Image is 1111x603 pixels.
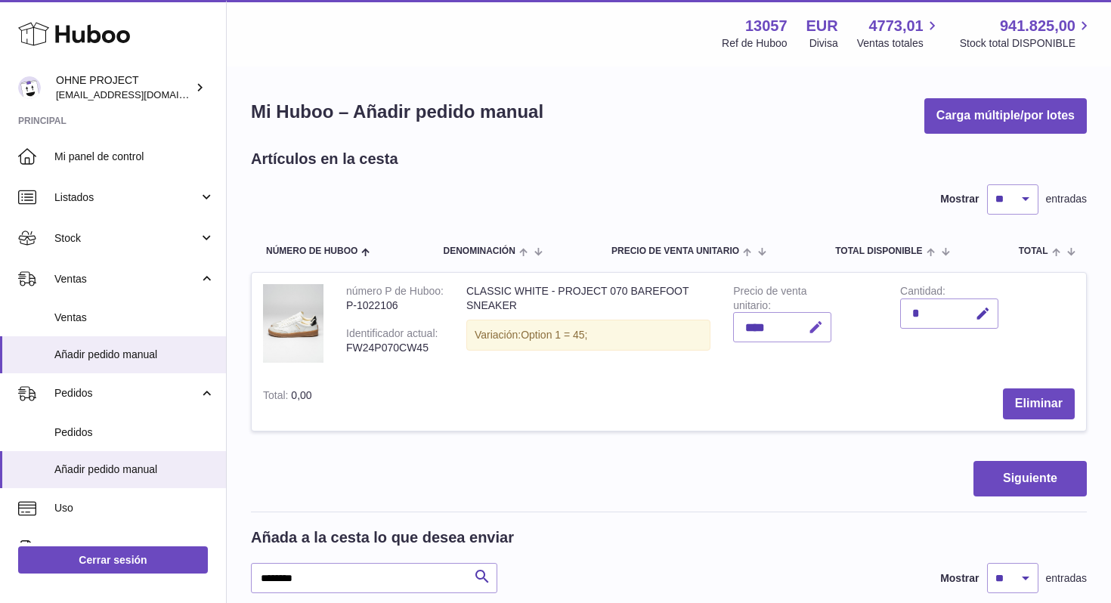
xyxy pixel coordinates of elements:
[857,36,941,51] span: Ventas totales
[251,100,543,124] h1: Mi Huboo – Añadir pedido manual
[1003,388,1075,419] button: Eliminar
[54,190,199,205] span: Listados
[54,311,215,325] span: Ventas
[924,98,1087,134] button: Carga múltiple/por lotes
[960,16,1093,51] a: 941.825,00 Stock total DISPONIBLE
[346,327,438,343] div: Identificador actual
[455,273,722,378] td: CLASSIC WHITE - PROJECT 070 BAREFOOT SNEAKER
[868,16,923,36] span: 4773,01
[54,231,199,246] span: Stock
[900,285,945,301] label: Cantidad
[973,461,1087,496] button: Siguiente
[291,389,311,401] span: 0,00
[857,16,941,51] a: 4773,01 Ventas totales
[940,571,979,586] label: Mostrar
[722,36,787,51] div: Ref de Huboo
[809,36,838,51] div: Divisa
[54,150,215,164] span: Mi panel de control
[1019,246,1048,256] span: Total
[806,16,838,36] strong: EUR
[263,389,291,405] label: Total
[54,425,215,440] span: Pedidos
[54,462,215,477] span: Añadir pedido manual
[733,285,806,315] label: Precio de venta unitario
[466,320,710,351] div: Variación:
[18,546,208,574] a: Cerrar sesión
[960,36,1093,51] span: Stock total DISPONIBLE
[346,298,444,313] div: P-1022106
[521,329,587,341] span: Option 1 = 45;
[346,341,444,355] div: FW24P070CW45
[54,348,215,362] span: Añadir pedido manual
[56,88,222,100] span: [EMAIL_ADDRESS][DOMAIN_NAME]
[54,272,199,286] span: Ventas
[443,246,515,256] span: Denominación
[745,16,788,36] strong: 13057
[835,246,922,256] span: Total DISPONIBLE
[251,527,514,548] h2: Añada a la cesta lo que desea enviar
[263,284,323,363] img: CLASSIC WHITE - PROJECT 070 BAREFOOT SNEAKER
[54,542,199,556] span: Facturación y pagos
[54,501,215,515] span: Uso
[1000,16,1075,36] span: 941.825,00
[346,285,444,301] div: número P de Huboo
[1046,192,1087,206] span: entradas
[940,192,979,206] label: Mostrar
[251,149,398,169] h2: Artículos en la cesta
[56,73,192,102] div: OHNE PROJECT
[54,386,199,400] span: Pedidos
[266,246,357,256] span: Número de Huboo
[1046,571,1087,586] span: entradas
[611,246,739,256] span: Precio de venta unitario
[18,76,41,99] img: support@ohneproject.com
